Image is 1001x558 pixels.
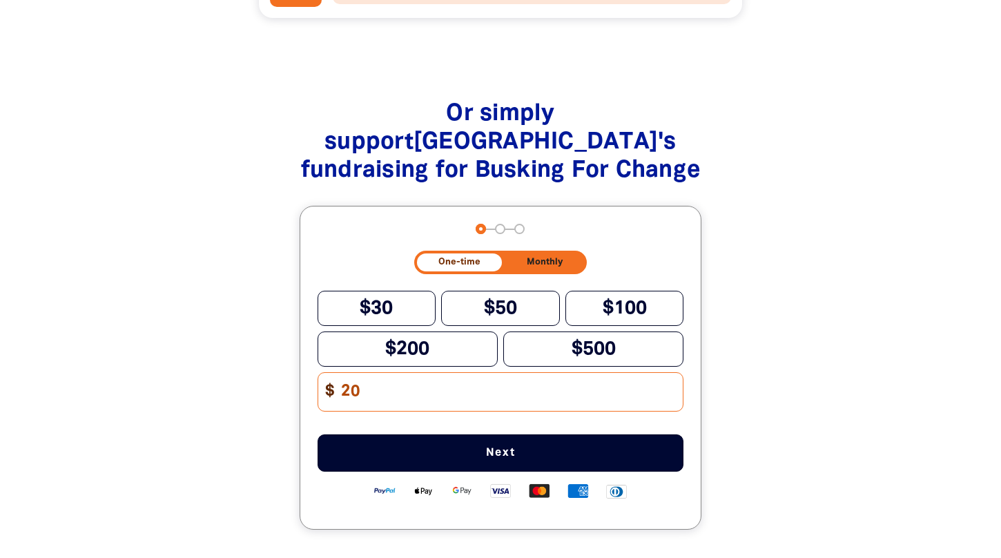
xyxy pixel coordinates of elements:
[597,483,636,499] img: Diners Club logo
[558,483,597,499] img: American Express logo
[385,340,429,358] span: $200
[503,331,683,367] button: $500
[301,104,701,182] span: Or simply support [GEOGRAPHIC_DATA] 's fundraising for Busking For Change
[404,483,443,499] img: Apple Pay logo
[476,224,486,234] button: Navigate to step 1 of 3 to enter your donation amount
[438,258,480,267] span: One-time
[484,300,517,317] span: $50
[332,373,683,411] input: Enter custom amount
[527,258,563,267] span: Monthly
[495,224,505,234] button: Navigate to step 2 of 3 to enter your details
[414,251,587,273] div: Donation frequency
[520,483,558,499] img: Mastercard logo
[443,483,481,499] img: Google Pay logo
[318,331,498,367] button: $200
[481,483,520,499] img: Visa logo
[360,300,393,317] span: $30
[318,472,684,510] div: Available payment methods
[572,340,616,358] span: $500
[505,253,584,271] button: Monthly
[365,483,404,499] img: Paypal logo
[441,291,560,326] button: $50
[340,448,661,459] span: Next
[603,300,647,317] span: $100
[514,224,525,234] button: Navigate to step 3 of 3 to enter your payment details
[318,291,436,326] button: $30
[318,434,684,472] button: Pay with Credit Card
[318,378,335,405] span: $
[417,253,503,271] button: One-time
[565,291,684,326] button: $100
